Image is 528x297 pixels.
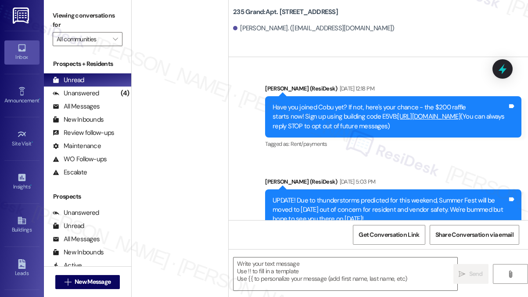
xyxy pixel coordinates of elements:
[430,225,519,245] button: Share Conversation via email
[53,89,99,98] div: Unanswered
[435,230,514,239] span: Share Conversation via email
[65,279,71,286] i: 
[113,36,118,43] i: 
[273,103,507,131] div: Have you joined Cobu yet? If not, here's your chance - the $200 raffle starts now! Sign up using ...
[53,76,84,85] div: Unread
[55,275,120,289] button: New Message
[53,261,82,270] div: Active
[44,192,131,201] div: Prospects
[75,277,111,286] span: New Message
[53,128,114,138] div: Review follow-ups
[30,182,32,188] span: •
[273,196,507,224] div: UPDATE! Due to thunderstorms predicted for this weekend, Summer Fest will be moved to [DATE] out ...
[39,96,40,102] span: •
[53,248,104,257] div: New Inbounds
[13,7,31,24] img: ResiDesk Logo
[469,269,483,279] span: Send
[119,87,131,100] div: (4)
[265,177,521,189] div: [PERSON_NAME] (ResiDesk)
[57,32,108,46] input: All communities
[397,112,460,121] a: [URL][DOMAIN_NAME]
[359,230,419,239] span: Get Conversation Link
[338,177,376,186] div: [DATE] 5:03 PM
[53,102,100,111] div: All Messages
[53,221,84,231] div: Unread
[507,271,514,278] i: 
[353,225,425,245] button: Get Conversation Link
[53,235,100,244] div: All Messages
[233,24,395,33] div: [PERSON_NAME]. ([EMAIL_ADDRESS][DOMAIN_NAME])
[4,213,40,237] a: Buildings
[459,271,465,278] i: 
[265,138,521,150] div: Tagged as:
[265,84,521,96] div: [PERSON_NAME] (ResiDesk)
[4,40,40,64] a: Inbox
[4,127,40,151] a: Site Visit •
[53,168,87,177] div: Escalate
[233,7,338,17] b: 235 Grand: Apt. [STREET_ADDRESS]
[53,141,101,151] div: Maintenance
[338,84,374,93] div: [DATE] 12:18 PM
[53,115,104,124] div: New Inbounds
[291,140,327,148] span: Rent/payments
[4,170,40,194] a: Insights •
[53,155,107,164] div: WO Follow-ups
[53,9,122,32] label: Viewing conversations for
[53,208,99,217] div: Unanswered
[44,59,131,69] div: Prospects + Residents
[32,139,33,145] span: •
[453,264,488,284] button: Send
[4,257,40,280] a: Leads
